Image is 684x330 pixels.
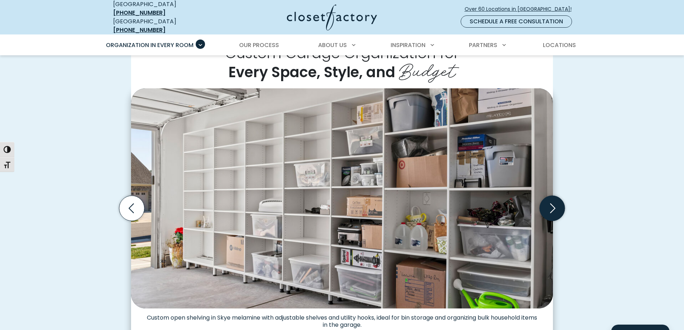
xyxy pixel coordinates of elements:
a: Schedule a Free Consultation [461,15,572,28]
span: Our Process [239,41,279,49]
button: Next slide [537,193,568,224]
span: About Us [318,41,347,49]
span: Over 60 Locations in [GEOGRAPHIC_DATA]! [465,5,577,13]
button: Previous slide [116,193,147,224]
figcaption: Custom open shelving in Skye melamine with adjustable shelves and utility hooks, ideal for bin st... [131,308,553,329]
nav: Primary Menu [101,35,583,55]
a: Over 60 Locations in [GEOGRAPHIC_DATA]! [464,3,578,15]
a: [PHONE_NUMBER] [113,9,166,17]
a: [PHONE_NUMBER] [113,26,166,34]
span: Every Space, Style, and [228,62,395,82]
span: Organization in Every Room [106,41,194,49]
span: Locations [543,41,576,49]
span: Budget [399,55,456,83]
span: Partners [469,41,497,49]
img: Garage wall with full-height white cabinetry, open cubbies [131,88,553,308]
img: Closet Factory Logo [287,4,377,31]
span: Inspiration [391,41,425,49]
div: [GEOGRAPHIC_DATA] [113,17,217,34]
